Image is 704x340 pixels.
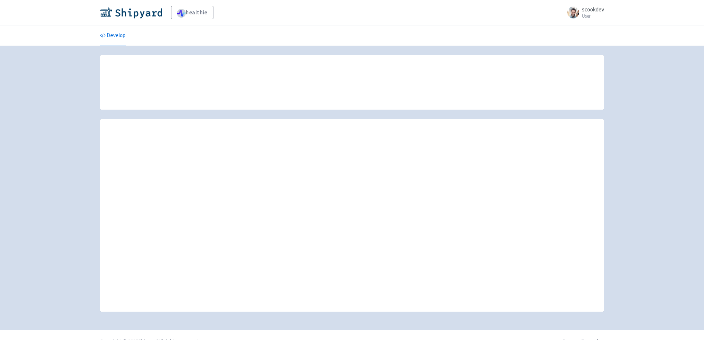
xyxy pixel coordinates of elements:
span: scookdev [582,6,604,13]
small: User [582,14,604,18]
img: Shipyard logo [100,7,162,18]
a: healthie [171,6,213,19]
a: Develop [100,25,126,46]
a: scookdev User [563,7,604,18]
